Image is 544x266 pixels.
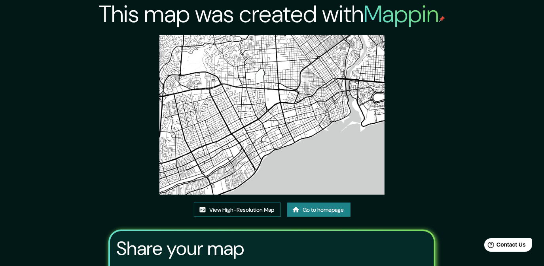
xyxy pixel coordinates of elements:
[439,16,445,22] img: mappin-pin
[287,203,351,217] a: Go to homepage
[194,203,281,217] a: View High-Resolution Map
[474,235,535,257] iframe: Help widget launcher
[159,35,385,195] img: created-map
[116,237,244,260] h3: Share your map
